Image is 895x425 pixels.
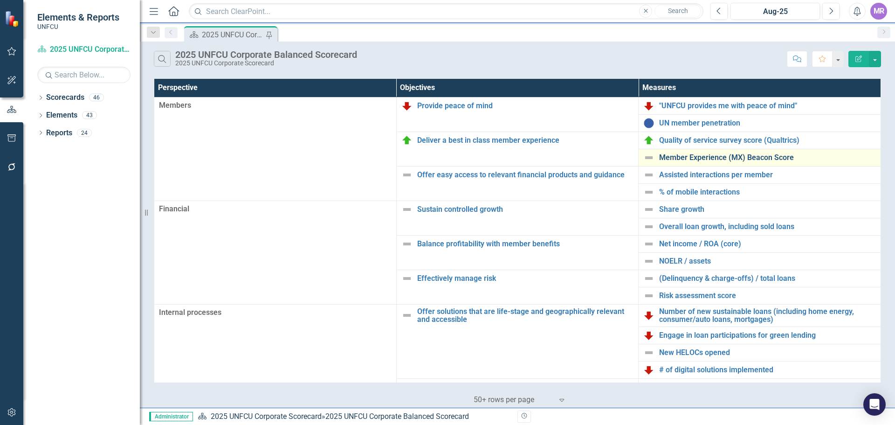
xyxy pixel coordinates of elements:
td: Double-Click to Edit Right Click for Context Menu [396,304,639,378]
td: Double-Click to Edit Right Click for Context Menu [639,287,881,304]
div: Aug-25 [734,6,817,17]
span: Elements & Reports [37,12,119,23]
div: 2025 UNFCU Corporate Balanced Scorecard [202,29,263,41]
div: » [198,411,510,422]
td: Double-Click to Edit Right Click for Context Menu [396,201,639,235]
span: Administrator [149,412,193,421]
img: Below Plan [401,100,413,111]
a: UN member penetration [659,119,876,127]
img: Data Not Yet Due [643,118,654,129]
img: Not Defined [643,169,654,181]
button: MR [870,3,887,20]
td: Double-Click to Edit Right Click for Context Menu [639,149,881,166]
div: 24 [77,129,92,137]
img: Not Defined [643,347,654,358]
small: UNFCU [37,23,119,30]
a: Engage in loan participations for green lending [659,331,876,340]
a: Offer solutions that are life-stage and geographically relevant and accessible [417,307,634,324]
button: Search [654,5,701,18]
a: Quality of service survey score (Qualtrics) [659,136,876,145]
td: Double-Click to Edit Right Click for Context Menu [396,132,639,166]
a: 2025 UNFCU Corporate Scorecard [211,412,322,421]
td: Double-Click to Edit Right Click for Context Menu [639,344,881,362]
span: Members [159,100,392,111]
a: Sustain controlled growth [417,205,634,214]
td: Double-Click to Edit [154,201,397,304]
img: Not Defined [643,152,654,163]
span: Financial [159,204,392,215]
a: Reports [46,128,72,139]
img: Below Plan [643,364,654,376]
a: Provide peace of mind [417,102,634,110]
a: (Delinquency & charge-offs) / total loans [659,274,876,283]
div: 2025 UNFCU Corporate Balanced Scorecard [175,49,357,60]
img: ClearPoint Strategy [5,11,21,27]
span: Search [668,7,688,14]
td: Double-Click to Edit Right Click for Context Menu [639,166,881,183]
td: Double-Click to Edit Right Click for Context Menu [639,327,881,344]
td: Double-Click to Edit Right Click for Context Menu [639,114,881,132]
td: Double-Click to Edit Right Click for Context Menu [396,235,639,270]
td: Double-Click to Edit Right Click for Context Menu [639,379,881,396]
a: Offer easy access to relevant financial products and guidance [417,171,634,179]
img: Not Defined [401,204,413,215]
td: Double-Click to Edit [154,97,397,201]
div: 2025 UNFCU Corporate Balanced Scorecard [325,412,469,421]
td: Double-Click to Edit Right Click for Context Menu [639,304,881,327]
a: Share growth [659,205,876,214]
td: Double-Click to Edit Right Click for Context Menu [639,183,881,201]
a: New HELOCs opened [659,348,876,357]
td: Double-Click to Edit Right Click for Context Menu [639,201,881,218]
a: 2025 UNFCU Corporate Scorecard [37,44,131,55]
td: Double-Click to Edit Right Click for Context Menu [396,166,639,201]
td: Double-Click to Edit Right Click for Context Menu [396,379,639,413]
a: NOELR / assets [659,257,876,265]
a: Assisted interactions per member [659,171,876,179]
a: # of digital solutions implemented [659,366,876,374]
td: Double-Click to Edit Right Click for Context Menu [396,270,639,304]
img: Not Defined [401,273,413,284]
a: % of mobile interactions [659,188,876,196]
td: Double-Click to Edit Right Click for Context Menu [639,218,881,235]
img: Not Defined [643,221,654,232]
div: 43 [82,111,97,119]
img: Below Plan [643,330,654,341]
div: Open Intercom Messenger [863,393,886,416]
img: Not Defined [643,273,654,284]
td: Double-Click to Edit Right Click for Context Menu [639,235,881,252]
button: Aug-25 [730,3,820,20]
td: Double-Click to Edit Right Click for Context Menu [396,97,639,132]
a: Scorecards [46,92,84,103]
td: Double-Click to Edit Right Click for Context Menu [639,362,881,379]
input: Search ClearPoint... [189,3,703,20]
img: Not Defined [401,310,413,321]
img: Not Defined [643,187,654,198]
div: 46 [89,94,104,102]
img: Not Defined [643,256,654,267]
a: Deliver a best in class member experience [417,136,634,145]
a: Risk assessment score [659,292,876,300]
img: On Target [401,135,413,146]
a: Balance profitability with member benefits [417,240,634,248]
img: Not Defined [401,169,413,181]
img: Not Defined [643,382,654,393]
img: Not Defined [401,382,413,393]
img: Below Plan [643,310,654,321]
a: Elements [46,110,77,121]
img: Not Defined [643,238,654,250]
input: Search Below... [37,67,131,83]
a: Number of new sustainable loans (including home energy, consumer/auto loans, mortgages) [659,307,876,324]
img: Not Defined [643,204,654,215]
a: Net income / ROA (core) [659,240,876,248]
img: Not Defined [401,238,413,250]
a: Member Experience (MX) Beacon Score [659,153,876,162]
span: Internal processes [159,307,392,318]
img: On Target [643,135,654,146]
td: Double-Click to Edit Right Click for Context Menu [639,97,881,114]
a: Overall loan growth, including sold loans [659,223,876,231]
a: "UNFCU provides me with peace of mind" [659,102,876,110]
img: Below Plan [643,100,654,111]
img: Not Defined [643,290,654,301]
div: 2025 UNFCU Corporate Scorecard [175,60,357,67]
